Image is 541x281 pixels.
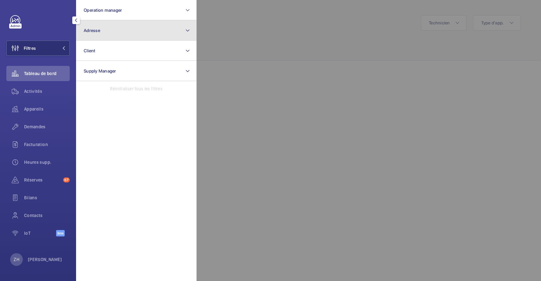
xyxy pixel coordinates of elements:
span: Facturation [24,141,70,148]
span: Appareils [24,106,70,112]
button: Filtres [6,41,70,56]
span: Tableau de bord [24,70,70,77]
span: Heures supp. [24,159,70,165]
span: Demandes [24,124,70,130]
span: 67 [63,177,70,182]
span: Bilans [24,195,70,201]
span: Activités [24,88,70,94]
p: [PERSON_NAME] [28,256,62,263]
span: Réserves [24,177,61,183]
span: Contacts [24,212,70,219]
span: IoT [24,230,56,236]
p: ZH [14,256,19,263]
span: Filtres [24,45,36,51]
span: Beta [56,230,65,236]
